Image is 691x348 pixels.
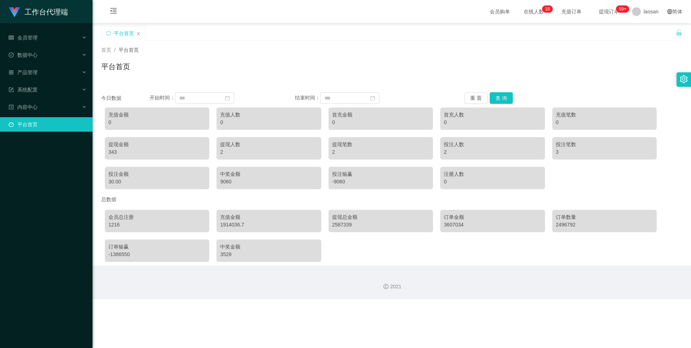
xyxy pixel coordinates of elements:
div: 首充金额 [332,111,429,119]
div: 0 [556,119,653,126]
div: 中奖金额 [220,170,317,178]
span: 结束时间： [295,95,320,101]
i: 图标: check-circle-o [9,52,14,58]
div: 0 [220,119,317,126]
div: 充值笔数 [556,111,653,119]
div: 2 [332,148,429,156]
div: 9060 [220,178,317,186]
div: 0 [332,119,429,126]
span: 平台首页 [119,47,139,53]
div: 30.00 [108,178,206,186]
i: 图标: unlock [676,29,682,36]
div: 343 [108,148,206,156]
div: 订单金额 [444,213,541,221]
i: 图标: table [9,35,14,40]
div: 订单数量 [556,213,653,221]
span: / [114,47,116,53]
i: 图标: copyright [383,284,389,289]
div: 注册人数 [444,170,541,178]
sup: 18 [542,5,553,13]
div: 0 [444,178,541,186]
div: 2496792 [556,221,653,229]
div: 订单输赢 [108,243,206,251]
button: 重 置 [464,92,488,104]
div: 充值金额 [108,111,206,119]
div: 提现总金额 [332,213,429,221]
i: 图标: setting [680,75,688,83]
div: 充值金额 [220,213,317,221]
span: 系统配置 [9,87,38,93]
h1: 工作台代理端 [25,0,68,24]
div: 1914036.7 [220,221,317,229]
div: 投注人数 [444,141,541,148]
div: 总数据 [101,193,682,206]
div: 平台首页 [114,26,134,40]
div: -1386550 [108,251,206,258]
div: 提现人数 [220,141,317,148]
span: 在线人数 [520,9,548,14]
span: 数据中心 [9,52,38,58]
i: 图标: profile [9,105,14,110]
i: 图标: appstore-o [9,70,14,75]
div: 投注笔数 [556,141,653,148]
div: 会员总注册 [108,213,206,221]
i: 图标: close [136,31,141,36]
i: 图标: global [667,9,672,14]
div: 2587339 [332,221,429,229]
p: 8 [548,5,550,13]
img: logo.9652507e.png [9,7,20,17]
span: 充值订单 [558,9,585,14]
sup: 1041 [616,5,629,13]
i: 图标: sync [106,31,111,36]
div: 提现笔数 [332,141,429,148]
span: 产品管理 [9,69,38,75]
div: 2021 [98,283,685,290]
div: 充值人数 [220,111,317,119]
div: 3607034 [444,221,541,229]
div: 投注输赢 [332,170,429,178]
span: 会员管理 [9,35,38,41]
button: 查 询 [490,92,513,104]
div: 3 [556,148,653,156]
div: 0 [444,119,541,126]
div: 投注金额 [108,170,206,178]
div: 3528 [220,251,317,258]
i: 图标: menu-fold [101,0,126,24]
span: 开始时间： [150,95,175,101]
div: -9060 [332,178,429,186]
i: 图标: calendar [370,96,375,101]
i: 图标: form [9,87,14,92]
i: 图标: calendar [225,96,230,101]
div: 2 [444,148,541,156]
div: 0 [108,119,206,126]
div: 提现金额 [108,141,206,148]
span: 首页 [101,47,111,53]
div: 1216 [108,221,206,229]
p: 1 [545,5,548,13]
a: 图标: dashboard平台首页 [9,117,87,132]
span: 提现订单 [595,9,623,14]
span: 内容中心 [9,104,38,110]
div: 2 [220,148,317,156]
div: 今日数据 [101,94,150,102]
div: 首充人数 [444,111,541,119]
h1: 平台首页 [101,61,130,72]
a: 工作台代理端 [9,9,68,14]
div: 中奖金额 [220,243,317,251]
